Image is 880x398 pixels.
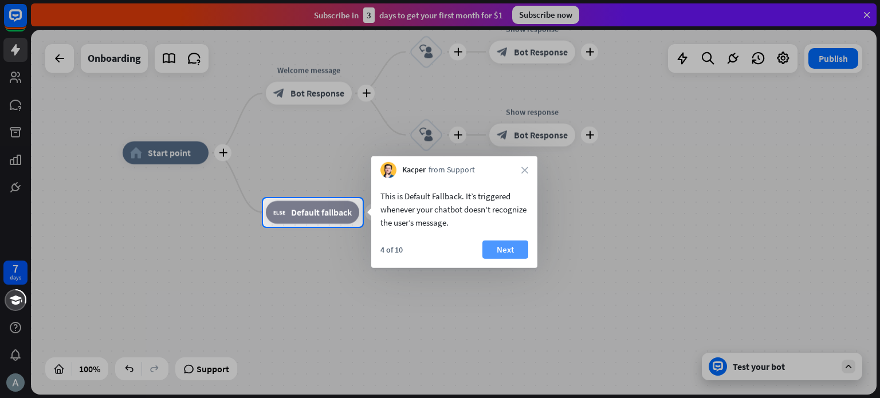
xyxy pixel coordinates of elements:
span: Default fallback [291,207,352,218]
span: from Support [429,164,475,176]
button: Open LiveChat chat widget [9,5,44,39]
i: block_fallback [273,207,285,218]
div: 4 of 10 [380,245,403,255]
i: close [521,167,528,174]
span: Kacper [402,164,426,176]
button: Next [482,241,528,259]
div: This is Default Fallback. It’s triggered whenever your chatbot doesn't recognize the user’s message. [380,190,528,229]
